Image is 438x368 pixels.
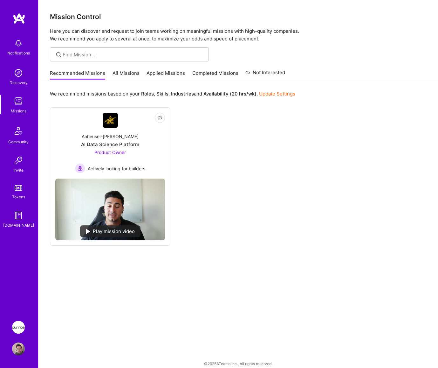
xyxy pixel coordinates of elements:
p: Here you can discover and request to join teams working on meaningful missions with high-quality ... [50,27,427,43]
a: Company LogoAnheuser-[PERSON_NAME]AI Data Science PlatformProduct Owner Actively looking for buil... [55,113,165,173]
img: logo [13,13,25,24]
span: Actively looking for builders [88,165,145,172]
a: User Avatar [10,343,26,355]
img: Actively looking for builders [75,163,85,173]
img: Invite [12,154,25,167]
a: All Missions [113,70,140,80]
a: Update Settings [259,91,295,97]
b: Industries [171,91,194,97]
a: Applied Missions [147,70,185,80]
b: Availability (20 hrs/wk) [203,91,257,97]
i: icon EyeClosed [157,115,162,120]
span: Product Owner [94,150,126,155]
img: User Avatar [12,343,25,355]
div: Invite [14,167,24,173]
i: icon SearchGrey [55,51,62,58]
a: Not Interested [245,69,285,80]
div: Community [8,138,29,145]
img: discovery [12,67,25,79]
p: We recommend missions based on your , , and . [50,90,295,97]
div: Anheuser-[PERSON_NAME] [82,133,139,140]
div: Notifications [7,50,30,56]
div: AI Data Science Platform [81,141,139,148]
div: Tokens [12,194,25,200]
img: Curinos: Transforming Data Delivery in Financial Services [12,321,25,334]
b: Skills [156,91,168,97]
img: Community [11,123,26,138]
a: Recommended Missions [50,70,105,80]
img: play [86,229,90,234]
img: bell [12,37,25,50]
div: [DOMAIN_NAME] [3,222,34,229]
div: Missions [11,108,26,114]
a: Curinos: Transforming Data Delivery in Financial Services [10,321,26,334]
a: Completed Missions [192,70,238,80]
img: Company Logo [103,113,118,128]
img: No Mission [55,179,165,240]
img: guide book [12,209,25,222]
div: Play mission video [80,225,140,237]
b: Roles [141,91,154,97]
input: Find Mission... [63,51,204,58]
h3: Mission Control [50,13,427,21]
img: teamwork [12,95,25,108]
img: tokens [15,185,22,191]
div: Discovery [10,79,28,86]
